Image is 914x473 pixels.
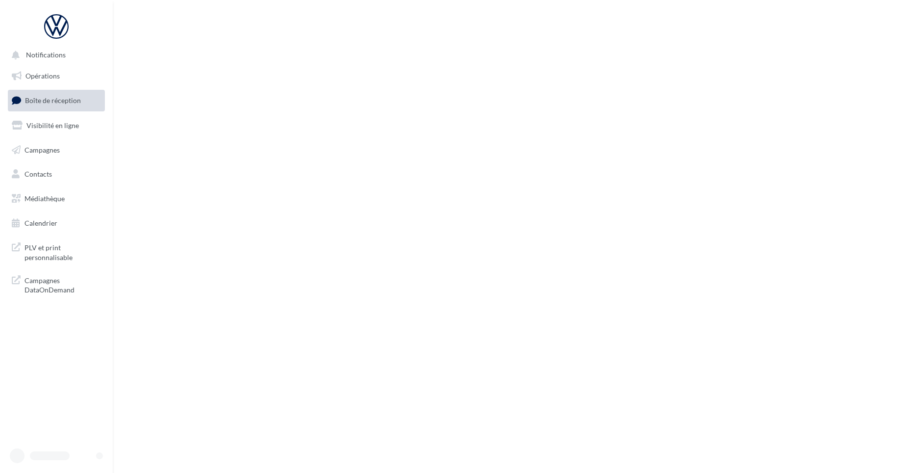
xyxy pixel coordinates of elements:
a: Visibilité en ligne [6,115,107,136]
a: Calendrier [6,213,107,234]
span: Opérations [25,72,60,80]
span: Calendrier [25,219,57,227]
span: Notifications [26,51,66,59]
a: Contacts [6,164,107,184]
a: Boîte de réception [6,90,107,111]
a: PLV et print personnalisable [6,237,107,266]
span: Boîte de réception [25,96,81,105]
a: Médiathèque [6,188,107,209]
span: Campagnes [25,145,60,154]
a: Campagnes DataOnDemand [6,270,107,299]
span: Contacts [25,170,52,178]
span: Visibilité en ligne [26,121,79,130]
a: Opérations [6,66,107,86]
span: Campagnes DataOnDemand [25,274,101,295]
a: Campagnes [6,140,107,160]
span: Médiathèque [25,194,65,203]
span: PLV et print personnalisable [25,241,101,262]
